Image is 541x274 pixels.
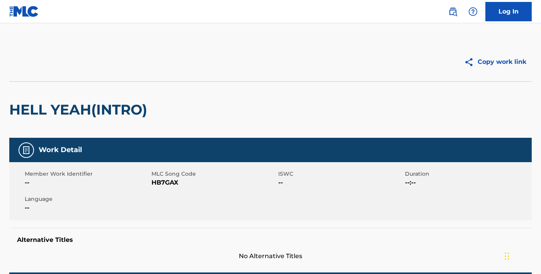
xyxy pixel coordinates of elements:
[405,178,530,187] span: --:--
[39,146,82,154] h5: Work Detail
[405,170,530,178] span: Duration
[502,237,541,274] div: Widget de chat
[9,101,151,118] h2: HELL YEAH(INTRO)
[459,52,532,72] button: Copy work link
[468,7,478,16] img: help
[151,178,276,187] span: HB7GAX
[151,170,276,178] span: MLC Song Code
[25,195,150,203] span: Language
[22,146,31,155] img: Work Detail
[448,7,458,16] img: search
[25,203,150,212] span: --
[25,170,150,178] span: Member Work Identifier
[485,2,532,21] a: Log In
[465,4,481,19] div: Help
[464,57,478,67] img: Copy work link
[445,4,461,19] a: Public Search
[278,170,403,178] span: ISWC
[502,237,541,274] iframe: Chat Widget
[17,236,524,244] h5: Alternative Titles
[9,252,532,261] span: No Alternative Titles
[505,245,509,268] div: Arrastar
[278,178,403,187] span: --
[9,6,39,17] img: MLC Logo
[25,178,150,187] span: --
